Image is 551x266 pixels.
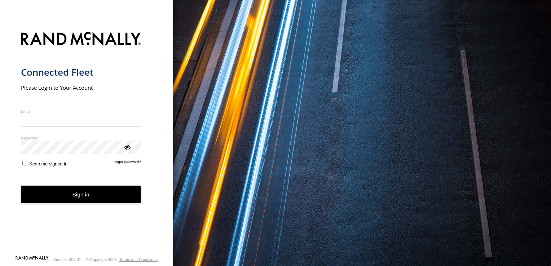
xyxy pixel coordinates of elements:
[21,66,141,78] h1: Connected Fleet
[21,30,141,49] img: Rand McNally
[29,161,67,167] span: Keep me signed in
[21,186,141,203] button: Sign in
[22,161,27,165] input: Keep me signed in
[123,143,131,150] div: ViewPassword
[21,84,141,91] h2: Please Login to Your Account
[21,27,153,255] form: main
[21,108,141,114] label: Email
[119,257,158,262] a: Terms and Conditions
[21,135,141,141] label: Password
[16,256,49,263] a: Visit our Website
[113,160,141,167] a: Forgot password?
[86,257,158,262] div: © Copyright 2025 -
[54,257,81,262] div: Version: 308.01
